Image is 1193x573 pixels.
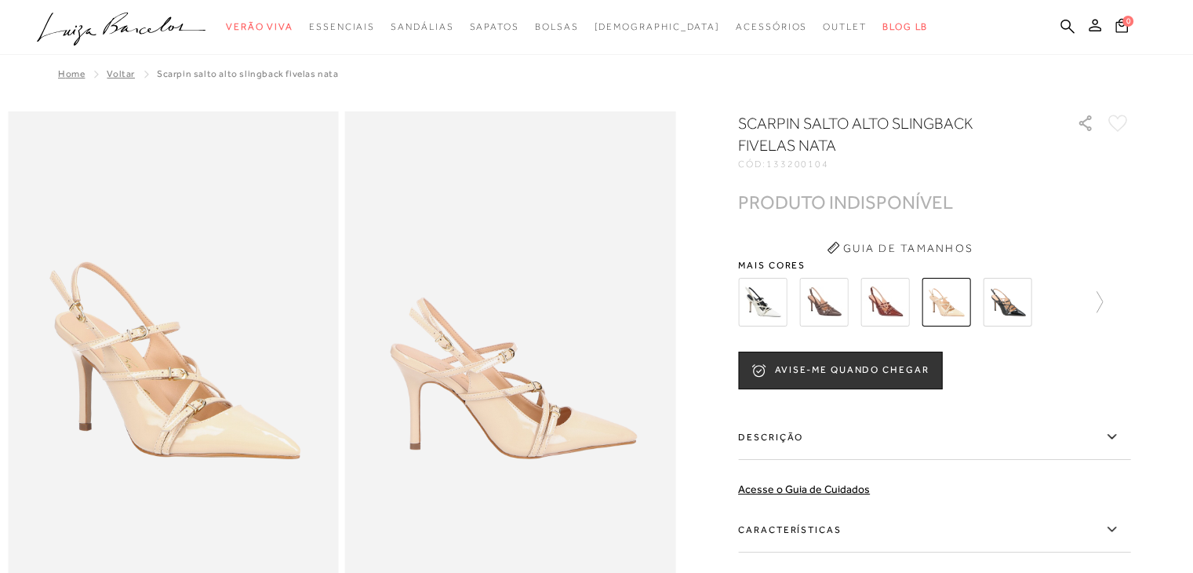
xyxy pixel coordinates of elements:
span: Mais cores [738,261,1130,270]
img: Scarpin salto alto slingback fivelas cinza [799,278,848,327]
a: noSubCategoriesText [594,13,720,42]
a: Acesse o Guia de Cuidados [738,483,870,495]
a: noSubCategoriesText [823,13,867,42]
a: noSubCategoriesText [535,13,579,42]
span: Outlet [823,21,867,32]
img: SCARPIN SALTO ALTO SLINGBACK FIVELAS NATA [922,278,970,327]
span: 0 [1122,16,1133,27]
a: noSubCategoriesText [391,13,453,42]
div: CÓD: [738,159,1052,169]
span: Essenciais [309,21,375,32]
img: Scarpin salto alto slingback fivelas ganache [860,278,909,327]
button: Guia de Tamanhos [821,235,978,261]
span: Sapatos [469,21,518,32]
button: 0 [1111,17,1133,38]
span: Bolsas [535,21,579,32]
div: PRODUTO INDISPONÍVEL [738,194,953,210]
span: SCARPIN SALTO ALTO SLINGBACK FIVELAS NATA [157,68,339,79]
a: noSubCategoriesText [736,13,807,42]
img: SCARPIN SALTO ALTO SLINGBACK FIVELAS BRANCO GELO [738,278,787,327]
span: [DEMOGRAPHIC_DATA] [594,21,720,32]
label: Características [738,507,1130,553]
span: BLOG LB [882,21,928,32]
a: Home [58,68,85,79]
a: Voltar [107,68,135,79]
label: Descrição [738,414,1130,460]
span: Sandálias [391,21,453,32]
span: 133200104 [766,159,829,170]
img: SCARPIN SALTO ALTO SLINGBACK FIVELAS PRETO [983,278,1031,327]
span: Acessórios [736,21,807,32]
button: AVISE-ME QUANDO CHEGAR [738,352,942,389]
h1: SCARPIN SALTO ALTO SLINGBACK FIVELAS NATA [738,112,1032,156]
a: noSubCategoriesText [469,13,518,42]
a: noSubCategoriesText [226,13,293,42]
a: noSubCategoriesText [309,13,375,42]
span: Verão Viva [226,21,293,32]
a: BLOG LB [882,13,928,42]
